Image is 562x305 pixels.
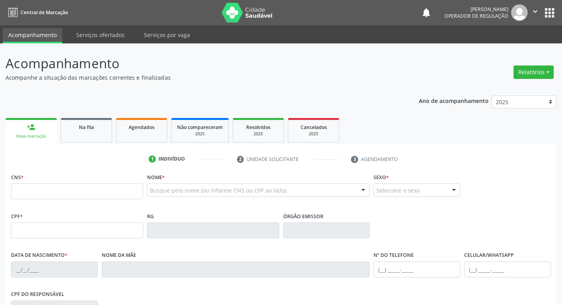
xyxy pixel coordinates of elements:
input: (__) _____-_____ [373,262,460,277]
button: apps [543,6,556,20]
div: 2025 [294,131,333,137]
label: CNS [11,171,24,183]
p: Ano de acompanhamento [419,95,489,105]
div: Nova marcação [11,133,51,139]
span: Agendados [129,124,155,131]
a: Central de Marcação [6,6,68,19]
span: Selecione o sexo [376,186,420,195]
label: Celular/WhatsApp [464,249,514,262]
i:  [531,7,540,16]
a: Serviços ofertados [71,28,130,42]
img: img [511,4,528,21]
span: Na fila [79,124,94,131]
div: 1 [149,155,156,163]
p: Acompanhe a situação das marcações correntes e finalizadas [6,73,391,82]
label: Nome da mãe [102,249,136,262]
button:  [528,4,543,21]
div: [PERSON_NAME] [444,6,508,13]
span: Não compareceram [177,124,223,131]
p: Acompanhamento [6,54,391,73]
button: Relatórios [513,65,554,79]
span: Busque pelo nome (ou informe CNS ou CPF ao lado) [150,186,286,195]
button: notifications [421,7,432,18]
label: CPF do responsável [11,288,64,301]
label: CPF [11,210,23,223]
div: 2025 [177,131,223,137]
input: (__) _____-_____ [464,262,551,277]
label: Nome [147,171,165,183]
span: Operador de regulação [444,13,508,19]
div: 2025 [239,131,278,137]
a: Serviços por vaga [138,28,196,42]
span: Resolvidos [246,124,271,131]
label: RG [147,210,154,223]
label: Nº do Telefone [373,249,414,262]
label: Órgão emissor [283,210,323,223]
a: Acompanhamento [3,28,62,43]
span: Cancelados [301,124,327,131]
label: Sexo [373,171,389,183]
label: Data de nascimento [11,249,67,262]
span: Central de Marcação [21,9,68,16]
input: __/__/____ [11,262,98,277]
div: person_add [27,123,35,131]
div: Indivíduo [159,155,185,163]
